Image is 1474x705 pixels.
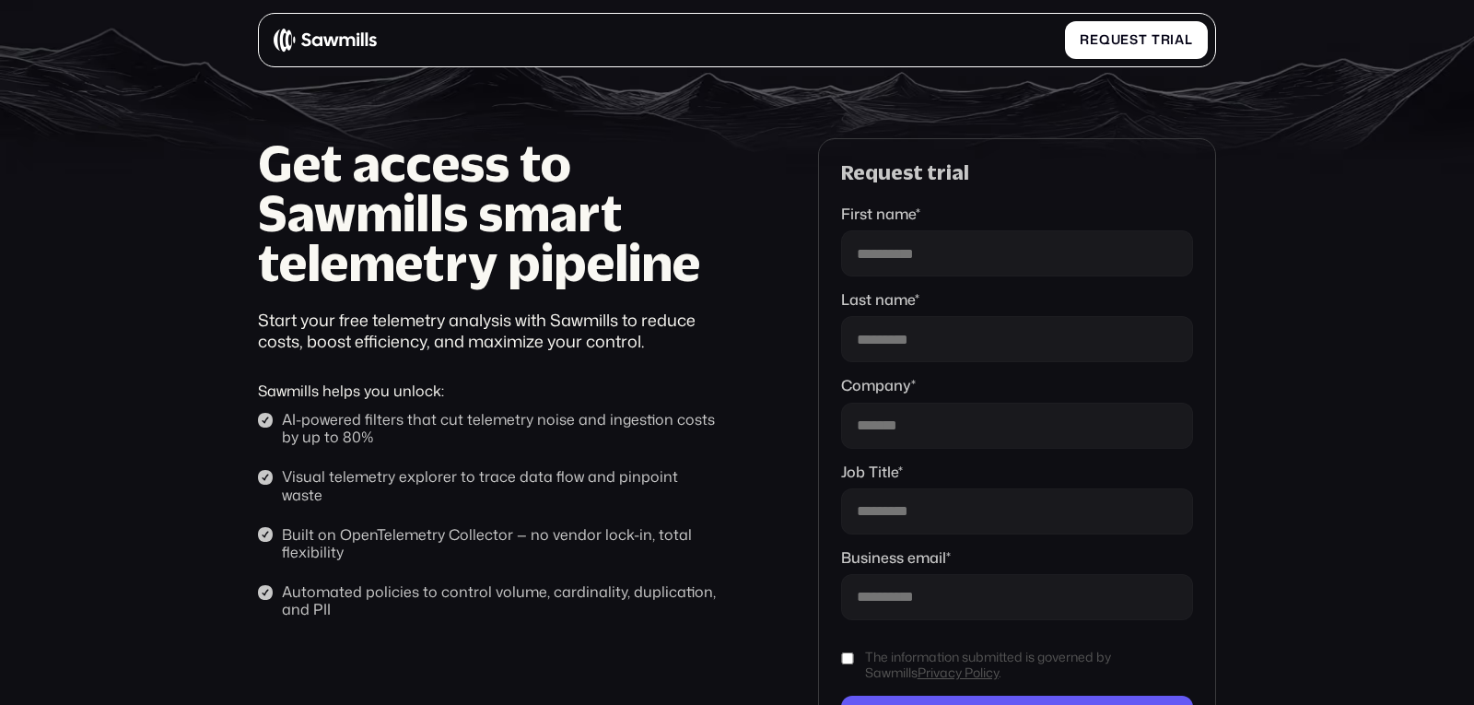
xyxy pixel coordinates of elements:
span: e [1090,32,1099,48]
div: Request trial [841,161,1193,183]
div: Sawmills helps you unlock: [258,382,717,400]
span: u [1111,32,1121,48]
span: First name [841,204,916,224]
span: q [1099,32,1111,48]
span: t [1152,32,1161,48]
h1: Get access to Sawmills smart telemetry pipeline [258,138,717,288]
span: r [1161,32,1171,48]
div: AI-powered filters that cut telemetry noise and ingestion costs by up to 80% [282,411,717,446]
div: Built on OpenTelemetry Collector — no vendor lock-in, total flexibility [282,526,717,561]
span: Job Title [841,462,898,482]
span: The information submitted is governed by Sawmills . [865,650,1193,681]
span: i [1170,32,1175,48]
span: e [1120,32,1129,48]
span: t [1139,32,1148,48]
span: l [1185,32,1193,48]
a: Privacy Policy [918,664,999,681]
span: a [1175,32,1185,48]
span: R [1080,32,1090,48]
input: The information submitted is governed by SawmillsPrivacy Policy. [841,652,854,664]
span: s [1129,32,1139,48]
div: Start your free telemetry analysis with Sawmills to reduce costs, boost efficiency, and maximize ... [258,310,717,353]
div: Automated policies to control volume, cardinality, duplication, and PII [282,583,717,618]
span: Last name [841,289,915,310]
div: Visual telemetry explorer to trace data flow and pinpoint waste [282,468,717,503]
span: Company [841,375,911,395]
span: Business email [841,547,946,568]
a: Requesttrial [1065,21,1208,59]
